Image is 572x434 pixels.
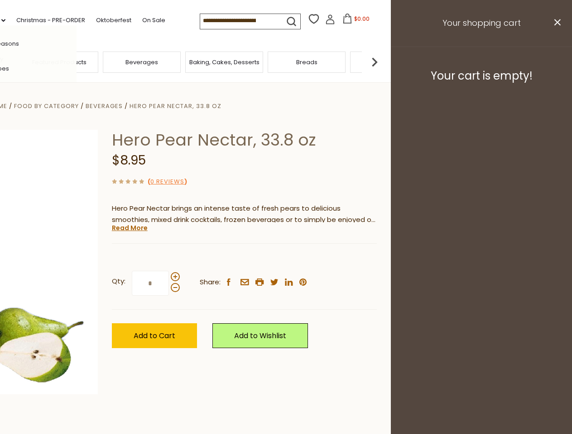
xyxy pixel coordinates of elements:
a: Christmas - PRE-ORDER [16,15,85,25]
a: Oktoberfest [96,15,131,25]
a: Baking, Cakes, Desserts [189,59,260,66]
a: Hero Pear Nectar, 33.8 oz [130,102,221,110]
a: Food By Category [14,102,79,110]
span: Add to Cart [134,330,175,341]
p: Hero Pear Nectar brings an intense taste of fresh pears to delicious smoothies, mixed drink cockt... [112,203,377,226]
span: $0.00 [354,15,370,23]
span: ( ) [148,177,187,186]
h3: Your cart is empty! [402,69,561,83]
input: Qty: [132,271,169,296]
button: $0.00 [337,14,375,27]
img: next arrow [365,53,384,71]
a: Beverages [86,102,123,110]
a: 0 Reviews [150,177,184,187]
a: Read More [112,223,148,232]
a: Beverages [125,59,158,66]
button: Add to Cart [112,323,197,348]
strong: Qty: [112,276,125,287]
span: $8.95 [112,151,146,169]
a: On Sale [142,15,165,25]
a: Breads [296,59,317,66]
h1: Hero Pear Nectar, 33.8 oz [112,130,377,150]
a: Add to Wishlist [212,323,308,348]
span: Share: [200,277,221,288]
